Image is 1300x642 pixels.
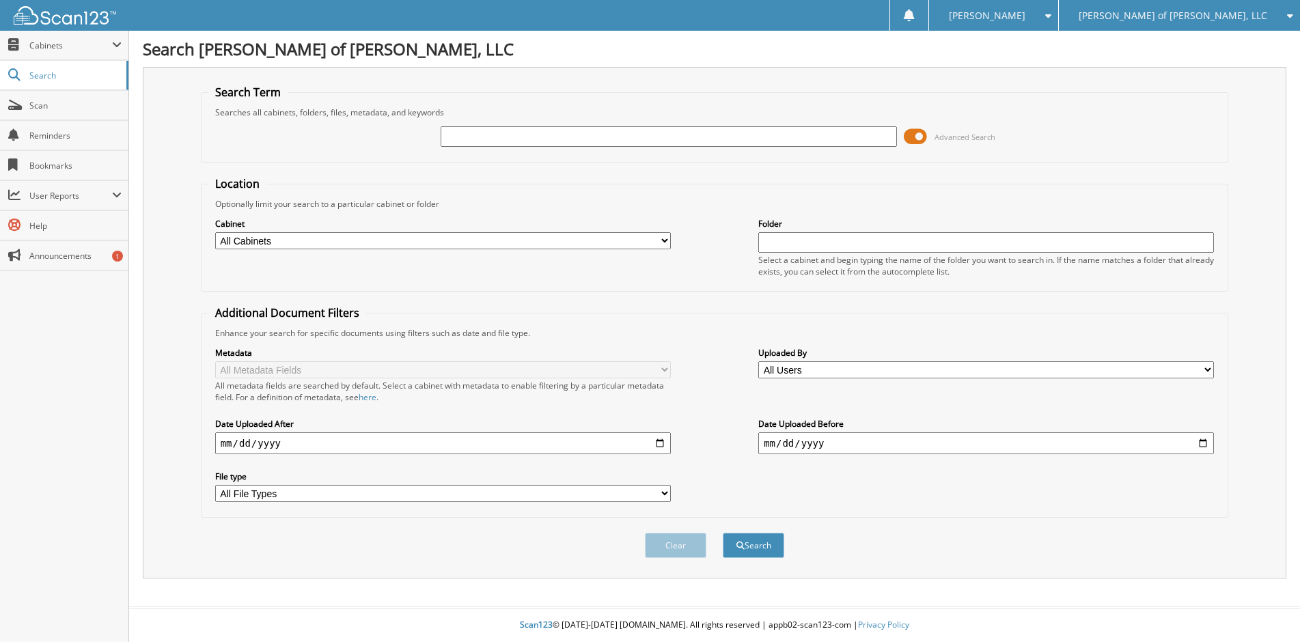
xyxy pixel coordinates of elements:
span: Advanced Search [935,132,995,142]
legend: Additional Document Filters [208,305,366,320]
div: © [DATE]-[DATE] [DOMAIN_NAME]. All rights reserved | appb02-scan123-com | [129,609,1300,642]
label: File type [215,471,671,482]
span: [PERSON_NAME] [949,12,1025,20]
label: Folder [758,218,1214,229]
div: 1 [112,251,123,262]
span: Scan [29,100,122,111]
span: User Reports [29,190,112,201]
input: start [215,432,671,454]
div: All metadata fields are searched by default. Select a cabinet with metadata to enable filtering b... [215,380,671,403]
label: Cabinet [215,218,671,229]
span: [PERSON_NAME] of [PERSON_NAME], LLC [1079,12,1267,20]
div: Select a cabinet and begin typing the name of the folder you want to search in. If the name match... [758,254,1214,277]
div: Optionally limit your search to a particular cabinet or folder [208,198,1221,210]
label: Date Uploaded Before [758,418,1214,430]
button: Search [723,533,784,558]
div: Enhance your search for specific documents using filters such as date and file type. [208,327,1221,339]
label: Uploaded By [758,347,1214,359]
legend: Location [208,176,266,191]
span: Announcements [29,250,122,262]
a: here [359,391,376,403]
legend: Search Term [208,85,288,100]
label: Date Uploaded After [215,418,671,430]
button: Clear [645,533,706,558]
label: Metadata [215,347,671,359]
img: scan123-logo-white.svg [14,6,116,25]
span: Bookmarks [29,160,122,171]
span: Help [29,220,122,232]
span: Reminders [29,130,122,141]
span: Scan123 [520,619,553,630]
input: end [758,432,1214,454]
div: Searches all cabinets, folders, files, metadata, and keywords [208,107,1221,118]
span: Search [29,70,120,81]
span: Cabinets [29,40,112,51]
a: Privacy Policy [858,619,909,630]
h1: Search [PERSON_NAME] of [PERSON_NAME], LLC [143,38,1286,60]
